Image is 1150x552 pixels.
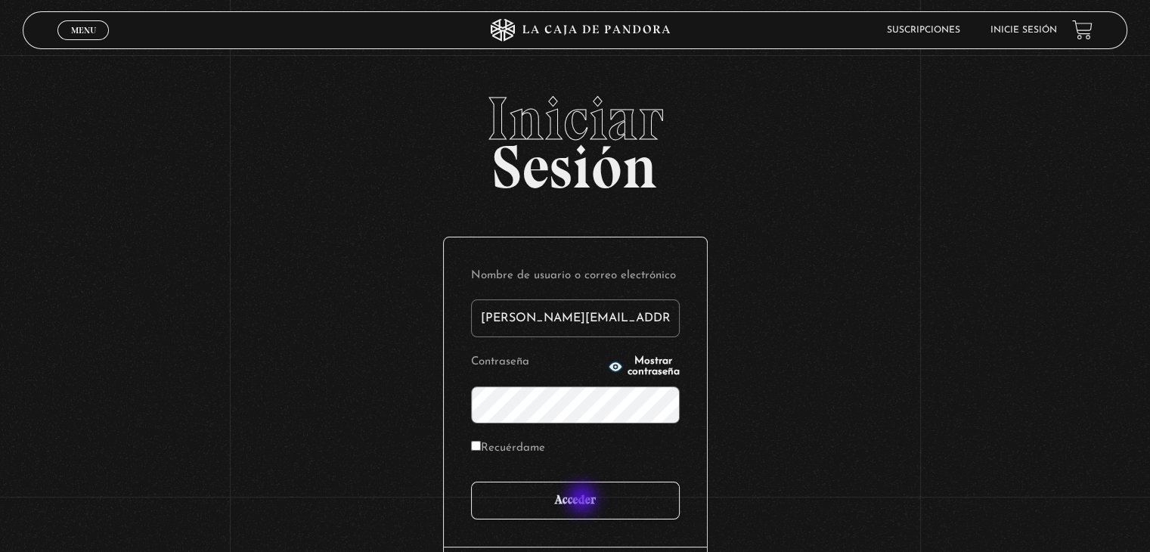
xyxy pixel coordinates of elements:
label: Nombre de usuario o correo electrónico [471,265,680,288]
label: Contraseña [471,351,603,374]
a: View your shopping cart [1072,20,1093,40]
a: Inicie sesión [990,26,1057,35]
span: Mostrar contraseña [628,356,680,377]
input: Acceder [471,482,680,519]
input: Recuérdame [471,441,481,451]
span: Iniciar [23,88,1127,149]
a: Suscripciones [887,26,960,35]
span: Cerrar [66,38,101,48]
button: Mostrar contraseña [608,356,680,377]
h2: Sesión [23,88,1127,185]
label: Recuérdame [471,437,545,461]
span: Menu [71,26,96,35]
